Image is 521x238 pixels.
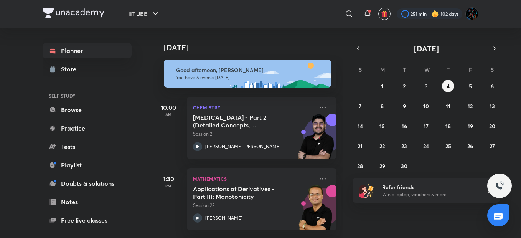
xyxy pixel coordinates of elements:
abbr: September 9, 2025 [403,102,406,110]
abbr: September 4, 2025 [447,83,450,90]
a: Doubts & solutions [43,176,132,191]
button: September 24, 2025 [420,140,432,152]
abbr: September 28, 2025 [357,162,363,170]
abbr: Monday [380,66,385,73]
img: Company Logo [43,8,104,18]
a: Notes [43,194,132,210]
abbr: September 3, 2025 [425,83,428,90]
img: unacademy [294,114,336,167]
abbr: September 14, 2025 [358,122,363,130]
abbr: Saturday [491,66,494,73]
abbr: September 30, 2025 [401,162,407,170]
abbr: September 7, 2025 [359,102,361,110]
h4: [DATE] [164,43,344,52]
button: September 11, 2025 [442,100,454,112]
abbr: September 11, 2025 [446,102,450,110]
button: avatar [378,8,391,20]
p: [PERSON_NAME] [205,215,242,221]
button: September 8, 2025 [376,100,388,112]
abbr: September 20, 2025 [489,122,495,130]
button: September 25, 2025 [442,140,454,152]
h5: 1:30 [153,174,184,183]
button: September 26, 2025 [464,140,476,152]
p: You have 5 events [DATE] [176,74,324,81]
button: September 16, 2025 [398,120,411,132]
abbr: September 17, 2025 [424,122,429,130]
abbr: September 27, 2025 [490,142,495,150]
div: Store [61,64,81,74]
button: September 3, 2025 [420,80,432,92]
button: [DATE] [363,43,489,54]
h6: Good afternoon, [PERSON_NAME] [176,67,324,74]
button: September 22, 2025 [376,140,388,152]
img: ttu [495,181,504,190]
h6: Refer friends [382,183,476,191]
abbr: September 6, 2025 [491,83,494,90]
abbr: September 13, 2025 [490,102,495,110]
button: September 9, 2025 [398,100,411,112]
abbr: September 1, 2025 [381,83,383,90]
a: Tests [43,139,132,154]
button: September 14, 2025 [354,120,366,132]
h6: SELF STUDY [43,89,132,102]
button: September 12, 2025 [464,100,476,112]
button: September 17, 2025 [420,120,432,132]
img: unacademy [294,185,336,238]
abbr: September 26, 2025 [467,142,473,150]
button: IIT JEE [124,6,165,21]
button: September 1, 2025 [376,80,388,92]
a: Planner [43,43,132,58]
a: Playlist [43,157,132,173]
button: September 6, 2025 [486,80,498,92]
abbr: September 5, 2025 [469,83,472,90]
button: September 19, 2025 [464,120,476,132]
p: Session 2 [193,131,313,137]
abbr: Thursday [447,66,450,73]
abbr: Friday [469,66,472,73]
img: Umang Raj [465,7,478,20]
img: streak [431,10,439,18]
abbr: September 22, 2025 [379,142,385,150]
img: afternoon [164,60,331,88]
button: September 2, 2025 [398,80,411,92]
button: September 27, 2025 [486,140,498,152]
abbr: Sunday [359,66,362,73]
button: September 4, 2025 [442,80,454,92]
button: September 13, 2025 [486,100,498,112]
button: September 29, 2025 [376,160,388,172]
p: AM [153,112,184,117]
abbr: Tuesday [403,66,406,73]
abbr: September 24, 2025 [423,142,429,150]
abbr: September 21, 2025 [358,142,363,150]
button: September 21, 2025 [354,140,366,152]
p: Mathematics [193,174,313,183]
abbr: September 19, 2025 [468,122,473,130]
button: September 18, 2025 [442,120,454,132]
img: referral [359,183,374,198]
button: September 23, 2025 [398,140,411,152]
h5: Applications of Derivatives - Part III: Monotonicity [193,185,289,200]
button: September 28, 2025 [354,160,366,172]
abbr: September 12, 2025 [468,102,473,110]
p: [PERSON_NAME] [PERSON_NAME] [205,143,281,150]
a: Browse [43,102,132,117]
a: Practice [43,121,132,136]
abbr: September 8, 2025 [381,102,384,110]
p: Chemistry [193,103,313,112]
p: PM [153,183,184,188]
a: Company Logo [43,8,104,20]
button: September 20, 2025 [486,120,498,132]
h5: 10:00 [153,103,184,112]
abbr: September 18, 2025 [445,122,451,130]
abbr: September 2, 2025 [403,83,406,90]
a: Store [43,61,132,77]
button: September 7, 2025 [354,100,366,112]
button: September 5, 2025 [464,80,476,92]
abbr: September 29, 2025 [379,162,385,170]
img: avatar [381,10,388,17]
abbr: September 25, 2025 [445,142,451,150]
a: Free live classes [43,213,132,228]
h5: Hydrocarbons - Part 2 (Detailed Concepts, Mechanism, Critical Thinking and Illustartions) [193,114,289,129]
span: [DATE] [414,43,439,54]
button: September 10, 2025 [420,100,432,112]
